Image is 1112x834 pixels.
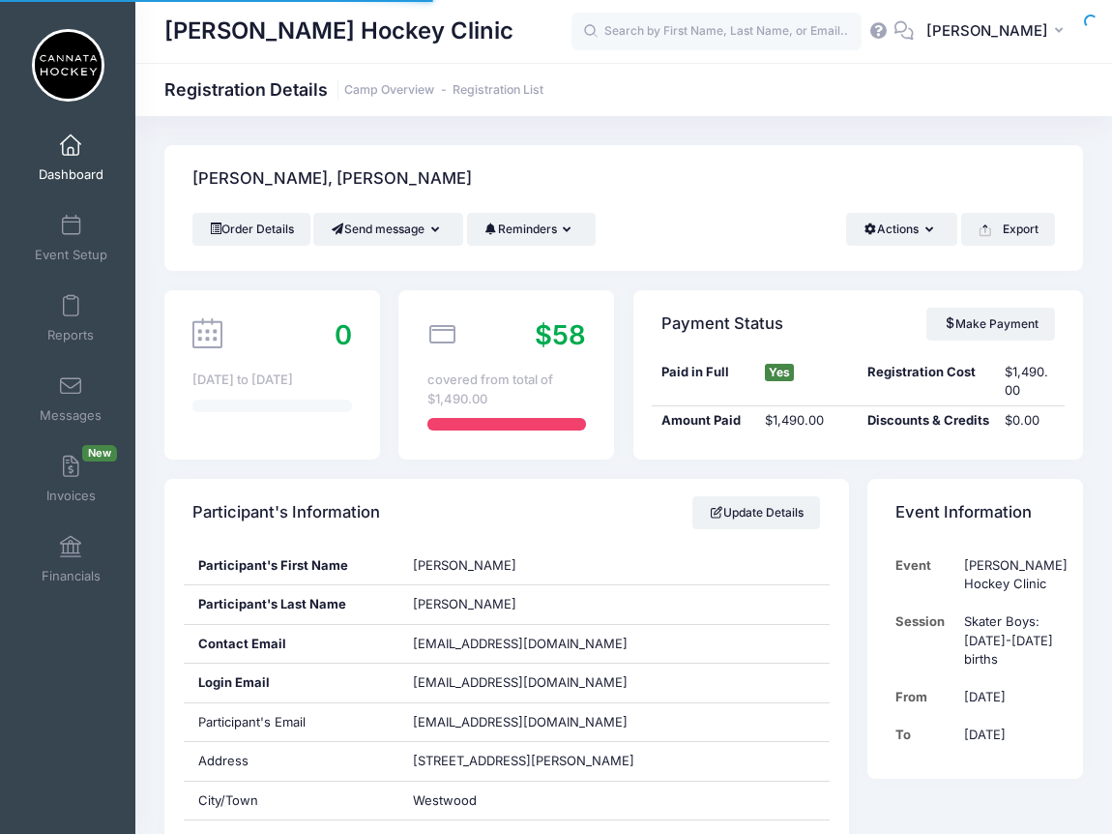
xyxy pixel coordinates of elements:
span: Financials [42,568,101,584]
div: Address [184,742,399,781]
td: To [895,716,954,754]
a: Update Details [692,496,821,529]
h4: Participant's Information [192,485,380,540]
div: covered from total of $1,490.00 [427,371,586,408]
span: [PERSON_NAME] [413,596,516,611]
a: InvoicesNew [25,445,117,513]
div: $0.00 [995,411,1064,431]
div: Registration Cost [858,363,995,401]
td: Session [895,603,954,678]
td: [DATE] [954,716,1068,754]
a: Make Payment [926,308,1055,341]
a: Dashboard [25,124,117,192]
span: Event Setup [35,247,107,263]
span: [STREET_ADDRESS][PERSON_NAME] [413,753,634,768]
a: Registration List [453,83,543,98]
div: Participant's Email [184,703,399,742]
div: Paid in Full [652,363,755,401]
img: Cannata Hockey Clinic [32,29,104,102]
span: [EMAIL_ADDRESS][DOMAIN_NAME] [413,673,655,693]
h1: [PERSON_NAME] Hockey Clinic [164,10,513,54]
a: Financials [25,525,117,593]
div: Participant's Last Name [184,585,399,624]
button: Reminders [467,213,596,246]
a: Messages [25,365,117,432]
span: [EMAIL_ADDRESS][DOMAIN_NAME] [413,636,628,651]
td: [PERSON_NAME] Hockey Clinic [954,547,1068,604]
div: City/Town [184,782,399,820]
div: Contact Email [184,625,399,664]
span: New [82,445,117,462]
span: [PERSON_NAME] [413,557,516,573]
a: Reports [25,284,117,352]
td: [DATE] [954,678,1068,716]
span: [EMAIL_ADDRESS][DOMAIN_NAME] [413,714,628,730]
button: Export [961,213,1055,246]
span: $58 [535,318,586,351]
span: [PERSON_NAME] [926,20,1048,42]
h1: Registration Details [164,79,543,100]
div: Participant's First Name [184,547,399,585]
h4: Payment Status [661,296,783,351]
div: Login Email [184,664,399,702]
button: Actions [846,213,957,246]
span: Dashboard [39,166,103,183]
a: Camp Overview [344,83,434,98]
h4: Event Information [895,485,1032,540]
span: Yes [765,364,794,381]
td: Skater Boys: [DATE]-[DATE] births [954,603,1068,678]
td: Event [895,547,954,604]
span: Messages [40,407,102,424]
div: Discounts & Credits [858,411,995,431]
td: From [895,678,954,716]
a: Event Setup [25,204,117,272]
div: Amount Paid [652,411,755,431]
span: Reports [47,327,94,343]
input: Search by First Name, Last Name, or Email... [571,13,862,51]
div: $1,490.00 [755,411,859,431]
div: [DATE] to [DATE] [192,371,351,390]
span: 0 [335,318,352,351]
span: Invoices [46,488,96,504]
div: $1,490.00 [995,363,1064,401]
a: Order Details [192,213,310,246]
button: [PERSON_NAME] [914,10,1083,54]
h4: [PERSON_NAME], [PERSON_NAME] [192,152,472,207]
span: Westwood [413,792,477,808]
button: Send message [313,213,463,246]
